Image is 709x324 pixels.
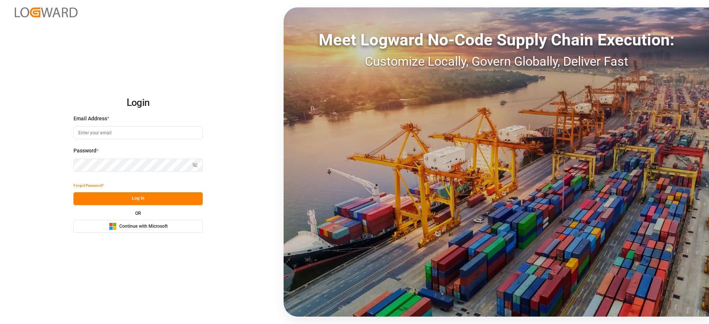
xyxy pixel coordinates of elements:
[73,179,104,192] button: Forgot Password?
[284,52,709,71] div: Customize Locally, Govern Globally, Deliver Fast
[73,147,96,155] span: Password
[15,7,78,17] img: Logward_new_orange.png
[73,220,203,233] button: Continue with Microsoft
[73,91,203,115] h2: Login
[119,223,168,230] span: Continue with Microsoft
[73,192,203,205] button: Log In
[284,28,709,52] div: Meet Logward No-Code Supply Chain Execution:
[73,126,203,139] input: Enter your email
[73,115,107,123] span: Email Address
[135,211,141,216] small: OR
